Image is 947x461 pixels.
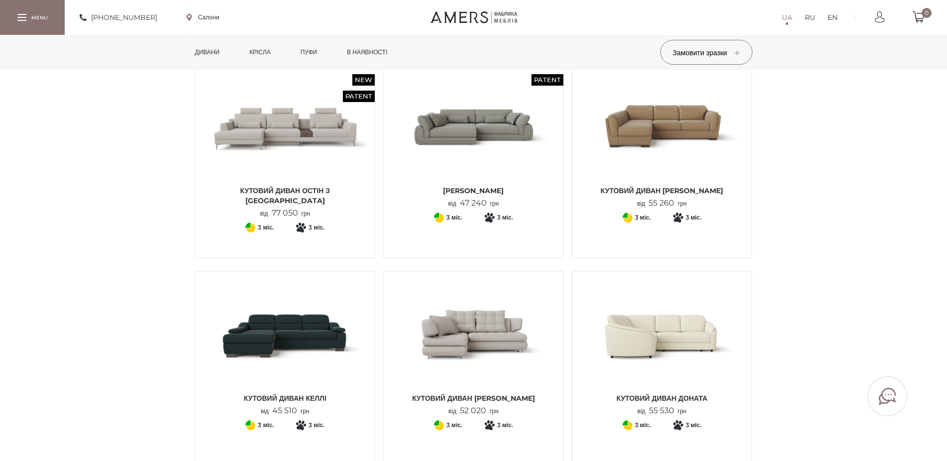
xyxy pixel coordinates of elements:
[782,11,792,23] a: UA
[309,419,324,431] span: 3 міс.
[391,71,556,208] a: Patent Кутовий Диван ДЖЕММА Кутовий Диван ДЖЕММА [PERSON_NAME] від47 240грн
[343,91,375,102] span: Patent
[660,40,752,65] button: Замовити зразки
[637,199,687,208] p: від грн
[580,279,744,416] a: Кутовий диван ДОНАТА Кутовий диван ДОНАТА Кутовий диван ДОНАТА від55 530грн
[339,35,395,70] a: в наявності
[203,186,368,206] span: Кутовий диван ОСТІН з [GEOGRAPHIC_DATA]
[352,74,375,86] span: New
[456,198,490,208] span: 47 240
[260,209,310,218] p: від грн
[805,11,815,23] a: RU
[293,35,325,70] a: Пуфи
[242,35,278,70] a: Крісла
[391,279,556,416] a: Кутовий диван Ніколь Кутовий диван Ніколь Кутовий диван [PERSON_NAME] від52 020грн
[446,212,462,224] span: 3 міс.
[686,419,702,431] span: 3 міс.
[635,419,651,431] span: 3 міс.
[637,406,687,416] p: від грн
[448,406,499,416] p: від грн
[258,222,274,233] span: 3 міс.
[645,406,678,415] span: 55 530
[580,186,744,196] span: Кутовий диван [PERSON_NAME]
[203,71,368,218] a: New Patent Кутовий диван ОСТІН з тумбою Кутовий диван ОСТІН з тумбою Кутовий диван ОСТІН з [GEOGR...
[673,48,739,57] span: Замовити зразки
[203,279,368,416] a: Кутовий диван КЕЛЛІ Кутовий диван КЕЛЛІ Кутовий диван КЕЛЛІ від45 510грн
[391,393,556,403] span: Кутовий диван [PERSON_NAME]
[635,212,651,224] span: 3 міс.
[258,419,274,431] span: 3 міс.
[645,198,678,208] span: 55 260
[187,13,219,22] a: Салони
[448,199,499,208] p: від грн
[456,406,490,415] span: 52 020
[580,393,744,403] span: Кутовий диван ДОНАТА
[531,74,563,86] span: Patent
[828,11,838,23] a: EN
[188,35,227,70] a: Дивани
[261,406,310,416] p: від грн
[580,71,744,208] a: Кутовий диван Софія Кутовий диван Софія Кутовий диван [PERSON_NAME] від55 260грн
[268,208,302,218] span: 77 050
[497,212,513,224] span: 3 міс.
[80,11,157,23] a: [PHONE_NUMBER]
[203,393,368,403] span: Кутовий диван КЕЛЛІ
[922,8,932,18] span: 0
[497,419,513,431] span: 3 міс.
[309,222,324,233] span: 3 міс.
[686,212,702,224] span: 3 міс.
[446,419,462,431] span: 3 міс.
[269,406,301,415] span: 45 510
[391,186,556,196] span: [PERSON_NAME]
